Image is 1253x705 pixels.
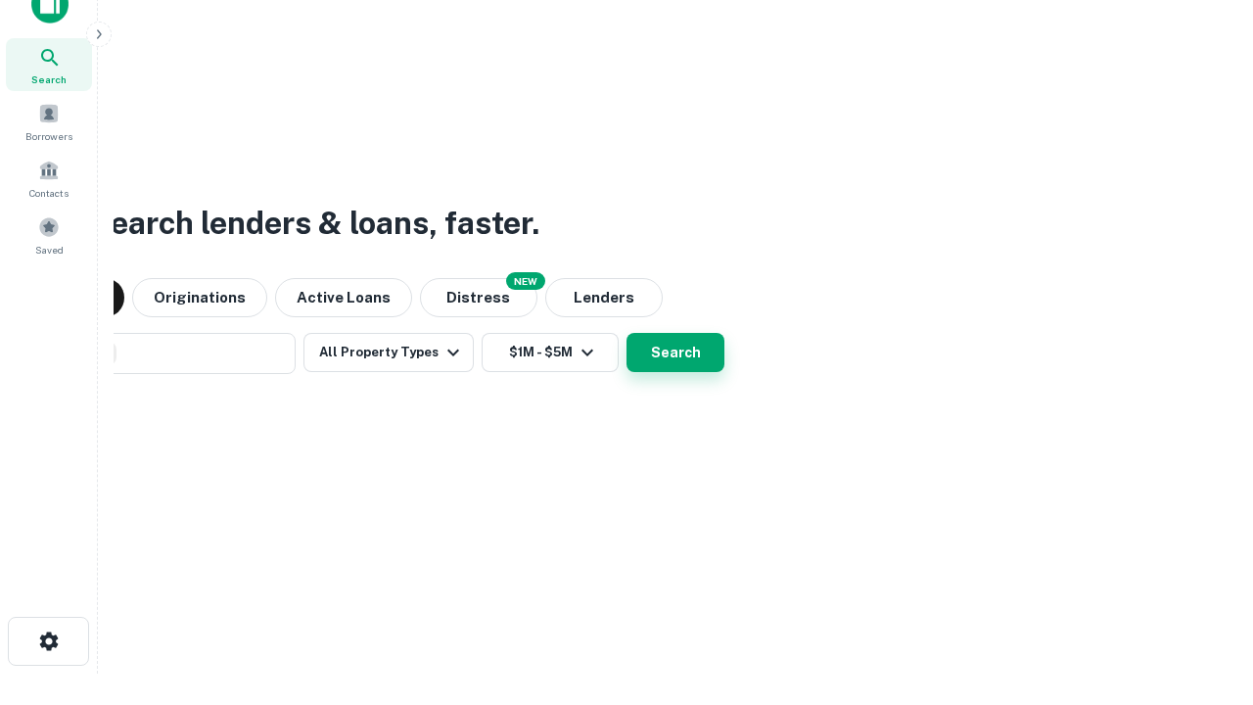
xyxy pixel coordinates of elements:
a: Search [6,38,92,91]
button: $1M - $5M [482,333,619,372]
button: Active Loans [275,278,412,317]
a: Contacts [6,152,92,205]
button: Lenders [545,278,663,317]
iframe: Chat Widget [1155,548,1253,642]
span: Contacts [29,185,69,201]
button: Search [626,333,724,372]
div: NEW [506,272,545,290]
a: Saved [6,209,92,261]
button: Search distressed loans with lien and other non-mortgage details. [420,278,537,317]
span: Borrowers [25,128,72,144]
span: Search [31,71,67,87]
span: Saved [35,242,64,258]
a: Borrowers [6,95,92,148]
button: Originations [132,278,267,317]
button: All Property Types [303,333,474,372]
h3: Search lenders & loans, faster. [89,200,539,247]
